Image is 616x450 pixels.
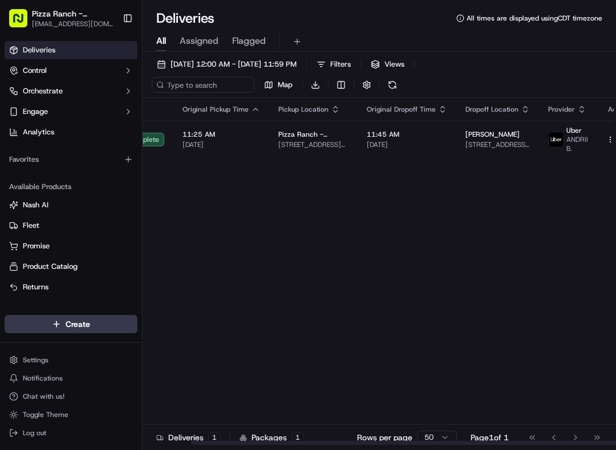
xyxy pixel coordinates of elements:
span: [DATE] [367,140,447,149]
span: Original Dropoff Time [367,105,436,114]
span: Deliveries [23,45,55,55]
span: Views [384,59,404,69]
span: Control [23,66,47,76]
span: API Documentation [108,224,183,235]
button: Toggle Theme [5,407,137,423]
span: Product Catalog [23,261,78,272]
button: [DATE] 12:00 AM - [DATE] 11:59 PM [152,56,302,72]
div: Page 1 of 1 [471,432,509,443]
span: Pickup Location [278,105,329,114]
span: Fleet [23,220,39,231]
span: [STREET_ADDRESS][PERSON_NAME] [278,140,348,149]
a: Nash AI [9,200,133,210]
span: [PERSON_NAME] [465,130,520,139]
span: 11:45 AM [367,130,447,139]
a: 💻API Documentation [92,219,188,240]
div: 📗 [11,225,21,234]
span: Uber [566,126,582,135]
span: Pizza Ranch - [GEOGRAPHIC_DATA], [GEOGRAPHIC_DATA] [278,130,348,139]
button: Settings [5,352,137,368]
img: Joseph V. [11,166,30,184]
div: Favorites [5,150,137,169]
img: uber-new-logo.jpeg [549,132,564,147]
span: Settings [23,355,48,365]
button: Control [5,62,137,80]
span: Knowledge Base [23,224,87,235]
button: Filters [311,56,356,72]
span: ANDRII B. [566,135,588,153]
span: [STREET_ADDRESS][PERSON_NAME] [465,140,530,149]
button: Log out [5,425,137,441]
button: Refresh [384,77,400,93]
div: Start new chat [51,109,187,120]
button: Promise [5,237,137,255]
span: Engage [23,107,48,117]
button: [EMAIL_ADDRESS][DOMAIN_NAME] [32,19,114,28]
button: Create [5,315,137,333]
div: 1 [291,432,304,443]
div: 💻 [96,225,106,234]
div: Deliveries [156,432,221,443]
button: Engage [5,103,137,121]
img: 1736555255976-a54dd68f-1ca7-489b-9aae-adbdc363a1c4 [11,109,32,129]
a: Returns [9,282,133,292]
span: Create [66,318,90,330]
button: Views [366,56,410,72]
span: Chat with us! [23,392,64,401]
span: Promise [23,241,50,251]
span: Map [278,80,293,90]
img: 1756434665150-4e636765-6d04-44f2-b13a-1d7bbed723a0 [24,109,44,129]
span: [DATE] 12:00 AM - [DATE] 11:59 PM [171,59,297,69]
span: Toggle Theme [23,410,68,419]
a: Product Catalog [9,261,133,272]
span: Original Pickup Time [183,105,249,114]
button: Pizza Ranch - [GEOGRAPHIC_DATA], [GEOGRAPHIC_DATA][EMAIL_ADDRESS][DOMAIN_NAME] [5,5,118,32]
span: Provider [548,105,575,114]
img: Nash [11,11,34,34]
button: Orchestrate [5,82,137,100]
span: [DATE] [101,177,124,186]
span: Nash AI [23,200,48,210]
span: Filters [330,59,351,69]
span: 11:25 AM [183,130,260,139]
a: Promise [9,241,133,251]
button: Pizza Ranch - [GEOGRAPHIC_DATA], [GEOGRAPHIC_DATA] [32,8,114,19]
div: Available Products [5,178,137,196]
button: Fleet [5,216,137,235]
div: We're available if you need us! [51,120,157,129]
span: All times are displayed using CDT timezone [467,14,602,23]
span: Orchestrate [23,86,63,96]
span: Analytics [23,127,54,137]
button: See all [177,146,208,159]
button: Chat with us! [5,388,137,404]
span: Flagged [232,34,266,48]
input: Got a question? Start typing here... [30,73,205,85]
div: Packages [240,432,304,443]
span: Notifications [23,374,63,383]
span: Assigned [180,34,218,48]
span: • [95,177,99,186]
span: All [156,34,166,48]
input: Type to search [152,77,254,93]
div: 1 [208,432,221,443]
button: Start new chat [194,112,208,126]
button: Product Catalog [5,257,137,276]
button: Nash AI [5,196,137,214]
p: Welcome 👋 [11,46,208,64]
span: Pylon [114,252,138,260]
h1: Deliveries [156,9,214,27]
button: Map [259,77,298,93]
span: Log out [23,428,46,437]
a: Deliveries [5,41,137,59]
a: 📗Knowledge Base [7,219,92,240]
span: Returns [23,282,48,292]
span: Dropoff Location [465,105,518,114]
a: Analytics [5,123,137,141]
span: [PERSON_NAME] [35,177,92,186]
p: Rows per page [357,432,412,443]
a: Powered byPylon [80,251,138,260]
span: [DATE] [183,140,260,149]
div: Past conversations [11,148,76,157]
